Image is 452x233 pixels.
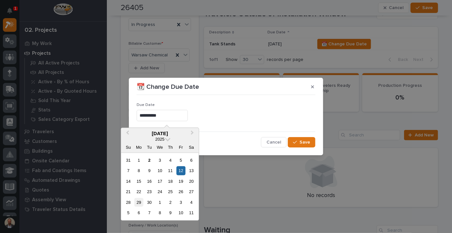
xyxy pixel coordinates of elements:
div: Choose Monday, September 22nd, 2025 [134,187,143,196]
div: Choose Saturday, October 11th, 2025 [187,208,196,217]
div: Choose Sunday, September 14th, 2025 [124,177,133,186]
div: Choose Thursday, September 4th, 2025 [166,156,175,165]
div: Choose Friday, October 3rd, 2025 [176,198,185,207]
div: Choose Tuesday, September 30th, 2025 [145,198,154,207]
div: Choose Sunday, August 31st, 2025 [124,156,133,165]
div: Choose Sunday, September 21st, 2025 [124,187,133,196]
div: Choose Saturday, September 20th, 2025 [187,177,196,186]
div: We [155,143,164,152]
div: Choose Monday, October 6th, 2025 [134,208,143,217]
p: 📆 Change Due Date [137,83,199,91]
div: Choose Wednesday, September 17th, 2025 [155,177,164,186]
div: Choose Sunday, September 28th, 2025 [124,198,133,207]
div: Choose Monday, September 8th, 2025 [134,166,143,175]
div: Choose Friday, September 12th, 2025 [176,166,185,175]
div: Mo [134,143,143,152]
div: Choose Wednesday, October 1st, 2025 [155,198,164,207]
div: Choose Tuesday, September 16th, 2025 [145,177,154,186]
span: Cancel [266,139,281,145]
div: Choose Tuesday, October 7th, 2025 [145,208,154,217]
span: 2025 [155,137,164,142]
div: Choose Tuesday, September 23rd, 2025 [145,187,154,196]
div: [DATE] [121,131,199,136]
div: Choose Friday, September 5th, 2025 [176,156,185,165]
div: Choose Monday, September 29th, 2025 [134,198,143,207]
div: Choose Wednesday, September 3rd, 2025 [155,156,164,165]
div: Fr [176,143,185,152]
div: Choose Sunday, September 7th, 2025 [124,166,133,175]
div: Choose Wednesday, October 8th, 2025 [155,208,164,217]
div: Choose Saturday, September 6th, 2025 [187,156,196,165]
div: Choose Sunday, October 5th, 2025 [124,208,133,217]
div: Choose Tuesday, September 2nd, 2025 [145,156,154,165]
div: Choose Wednesday, September 24th, 2025 [155,187,164,196]
div: Choose Monday, September 1st, 2025 [134,156,143,165]
div: Choose Thursday, September 18th, 2025 [166,177,175,186]
div: Choose Thursday, October 2nd, 2025 [166,198,175,207]
div: Th [166,143,175,152]
div: Choose Saturday, September 13th, 2025 [187,166,196,175]
div: Choose Saturday, September 27th, 2025 [187,187,196,196]
button: Save [288,137,315,147]
div: Choose Friday, September 19th, 2025 [176,177,185,186]
div: Choose Monday, September 15th, 2025 [134,177,143,186]
div: Su [124,143,133,152]
span: Save [299,139,310,145]
div: Choose Saturday, October 4th, 2025 [187,198,196,207]
div: Choose Thursday, September 11th, 2025 [166,166,175,175]
button: Previous Month [122,129,132,139]
button: Next Month [188,129,198,139]
div: Choose Thursday, October 9th, 2025 [166,208,175,217]
div: Choose Tuesday, September 9th, 2025 [145,166,154,175]
span: Due Date [137,103,155,107]
div: Choose Thursday, September 25th, 2025 [166,187,175,196]
div: Choose Wednesday, September 10th, 2025 [155,166,164,175]
div: month 2025-09 [123,155,197,218]
div: Choose Friday, October 10th, 2025 [176,208,185,217]
div: Choose Friday, September 26th, 2025 [176,187,185,196]
div: Sa [187,143,196,152]
div: Tu [145,143,154,152]
button: Cancel [261,137,287,147]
